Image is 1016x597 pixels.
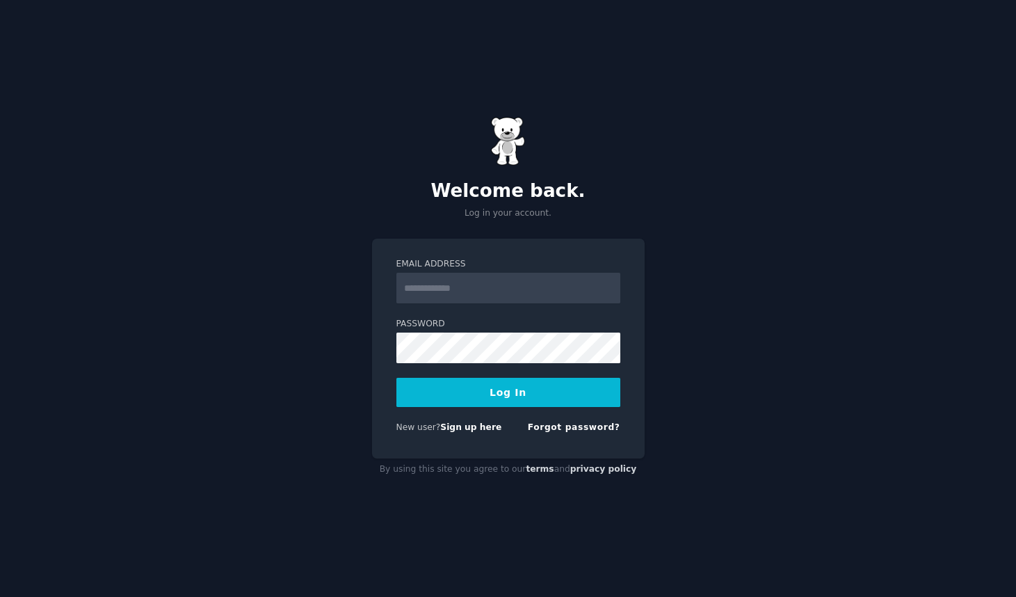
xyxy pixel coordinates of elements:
a: terms [526,464,554,474]
a: Forgot password? [528,422,620,432]
div: By using this site you agree to our and [372,459,645,481]
p: Log in your account. [372,207,645,220]
h2: Welcome back. [372,180,645,202]
label: Email Address [396,258,620,271]
label: Password [396,318,620,331]
button: Log In [396,378,620,407]
img: Gummy Bear [491,117,526,166]
span: New user? [396,422,441,432]
a: privacy policy [570,464,637,474]
a: Sign up here [440,422,501,432]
